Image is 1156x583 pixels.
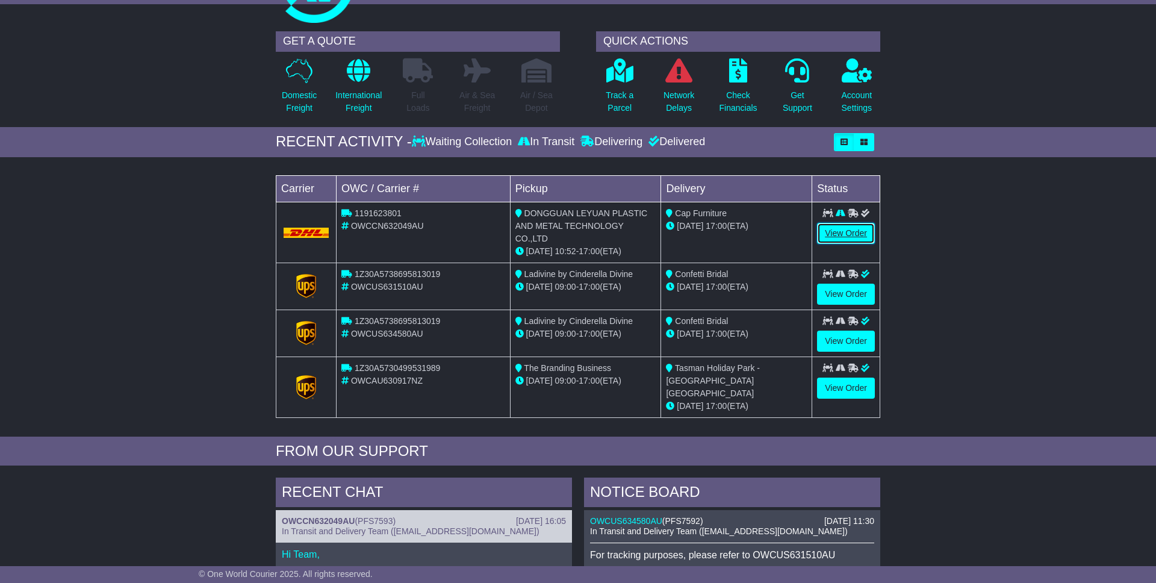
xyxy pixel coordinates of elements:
[296,321,317,345] img: GetCarrierServiceLogo
[276,31,560,52] div: GET A QUOTE
[335,89,382,114] p: International Freight
[841,58,873,121] a: AccountSettings
[510,175,661,202] td: Pickup
[719,58,758,121] a: CheckFinancials
[351,221,424,231] span: OWCCN632049AU
[515,375,656,387] div: - (ETA)
[817,223,875,244] a: View Order
[555,329,576,338] span: 09:00
[281,58,317,121] a: DomesticFreight
[282,89,317,114] p: Domestic Freight
[596,31,880,52] div: QUICK ACTIONS
[842,89,872,114] p: Account Settings
[666,281,807,293] div: (ETA)
[706,329,727,338] span: 17:00
[199,569,373,579] span: © One World Courier 2025. All rights reserved.
[516,516,566,526] div: [DATE] 16:05
[520,89,553,114] p: Air / Sea Depot
[515,136,577,149] div: In Transit
[351,376,423,385] span: OWCAU630917NZ
[284,228,329,237] img: DHL.png
[783,89,812,114] p: Get Support
[276,443,880,460] div: FROM OUR SUPPORT
[605,58,634,121] a: Track aParcel
[590,526,848,536] span: In Transit and Delivery Team ([EMAIL_ADDRESS][DOMAIN_NAME])
[666,220,807,232] div: (ETA)
[579,329,600,338] span: 17:00
[590,549,874,561] p: For tracking purposes, please refer to OWCUS631510AU
[663,58,695,121] a: NetworkDelays
[296,375,317,399] img: GetCarrierServiceLogo
[459,89,495,114] p: Air & Sea Freight
[358,516,393,526] span: PFS7593
[579,376,600,385] span: 17:00
[677,221,703,231] span: [DATE]
[666,363,759,398] span: Tasman Holiday Park - [GEOGRAPHIC_DATA] [GEOGRAPHIC_DATA]
[355,316,440,326] span: 1Z30A5738695813019
[515,281,656,293] div: - (ETA)
[675,208,727,218] span: Cap Furniture
[412,136,515,149] div: Waiting Collection
[677,329,703,338] span: [DATE]
[526,246,553,256] span: [DATE]
[782,58,813,121] a: GetSupport
[719,89,757,114] p: Check Financials
[590,516,874,526] div: ( )
[335,58,382,121] a: InternationalFreight
[666,400,807,413] div: (ETA)
[282,516,355,526] a: OWCCN632049AU
[555,376,576,385] span: 09:00
[665,516,700,526] span: PFS7592
[526,282,553,291] span: [DATE]
[677,401,703,411] span: [DATE]
[355,363,440,373] span: 1Z30A5730499531989
[817,331,875,352] a: View Order
[579,282,600,291] span: 17:00
[579,246,600,256] span: 17:00
[812,175,880,202] td: Status
[824,516,874,526] div: [DATE] 11:30
[817,378,875,399] a: View Order
[276,175,337,202] td: Carrier
[526,376,553,385] span: [DATE]
[282,549,566,560] p: Hi Team,
[661,175,812,202] td: Delivery
[645,136,705,149] div: Delivered
[276,133,412,151] div: RECENT ACTIVITY -
[282,526,539,536] span: In Transit and Delivery Team ([EMAIL_ADDRESS][DOMAIN_NAME])
[524,363,611,373] span: The Branding Business
[351,329,423,338] span: OWCUS634580AU
[817,284,875,305] a: View Order
[524,269,633,279] span: Ladivine by Cinderella Divine
[515,245,656,258] div: - (ETA)
[663,89,694,114] p: Network Delays
[282,516,566,526] div: ( )
[403,89,433,114] p: Full Loads
[276,478,572,510] div: RECENT CHAT
[515,328,656,340] div: - (ETA)
[515,208,648,243] span: DONGGUAN LEYUAN PLASTIC AND METAL TECHNOLOGY CO.,LTD
[706,282,727,291] span: 17:00
[666,328,807,340] div: (ETA)
[296,274,317,298] img: GetCarrierServiceLogo
[351,282,423,291] span: OWCUS631510AU
[555,282,576,291] span: 09:00
[337,175,511,202] td: OWC / Carrier #
[524,316,633,326] span: Ladivine by Cinderella Divine
[555,246,576,256] span: 10:52
[355,208,402,218] span: 1191623801
[584,478,880,510] div: NOTICE BOARD
[675,316,728,326] span: Confetti Bridal
[675,269,728,279] span: Confetti Bridal
[577,136,645,149] div: Delivering
[677,282,703,291] span: [DATE]
[590,516,662,526] a: OWCUS634580AU
[355,269,440,279] span: 1Z30A5738695813019
[706,221,727,231] span: 17:00
[706,401,727,411] span: 17:00
[526,329,553,338] span: [DATE]
[606,89,633,114] p: Track a Parcel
